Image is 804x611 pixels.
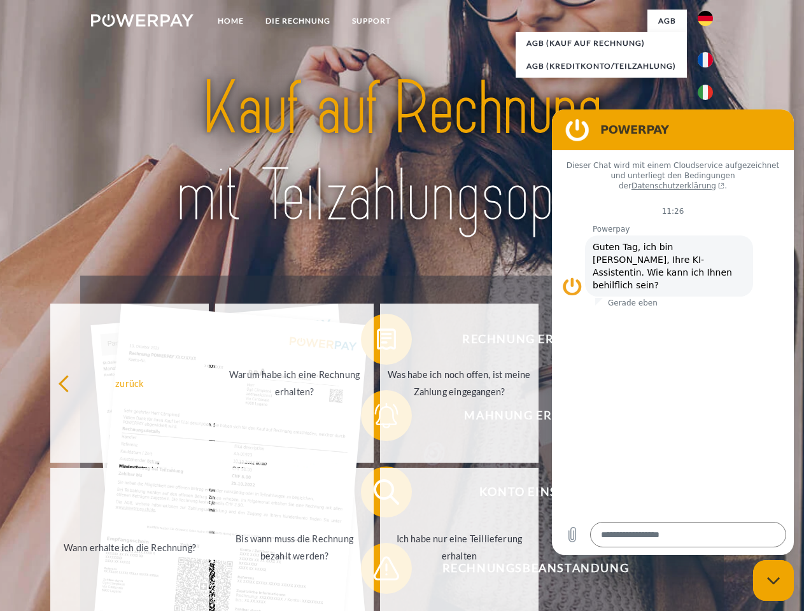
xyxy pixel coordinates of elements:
[223,366,366,400] div: Warum habe ich eine Rechnung erhalten?
[388,530,531,565] div: Ich habe nur eine Teillieferung erhalten
[698,11,713,26] img: de
[122,61,682,244] img: title-powerpay_de.svg
[91,14,194,27] img: logo-powerpay-white.svg
[380,304,539,463] a: Was habe ich noch offen, ist meine Zahlung eingegangen?
[58,374,201,391] div: zurück
[647,10,687,32] a: agb
[388,366,531,400] div: Was habe ich noch offen, ist meine Zahlung eingegangen?
[207,10,255,32] a: Home
[255,10,341,32] a: DIE RECHNUNG
[698,85,713,100] img: it
[341,10,402,32] a: SUPPORT
[516,32,687,55] a: AGB (Kauf auf Rechnung)
[516,55,687,78] a: AGB (Kreditkonto/Teilzahlung)
[223,530,366,565] div: Bis wann muss die Rechnung bezahlt werden?
[58,538,201,556] div: Wann erhalte ich die Rechnung?
[698,52,713,67] img: fr
[753,560,794,601] iframe: Schaltfläche zum Öffnen des Messaging-Fensters; Konversation läuft
[552,109,794,555] iframe: Messaging-Fenster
